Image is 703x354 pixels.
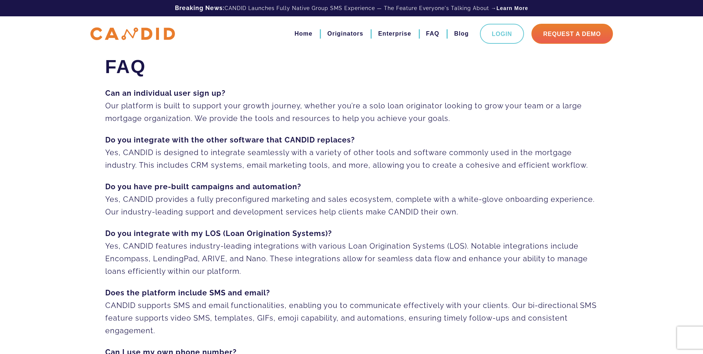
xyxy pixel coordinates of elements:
strong: Can an individual user sign up? [105,89,226,98]
p: Yes, CANDID features industry-leading integrations with various Loan Origination Systems (LOS). N... [105,227,598,278]
a: FAQ [426,27,440,40]
h1: FAQ [105,56,598,78]
p: Our platform is built to support your growth journey, whether you’re a solo loan originator looki... [105,87,598,125]
strong: Does the platform include SMS and email? [105,288,270,297]
a: Request A Demo [531,24,613,44]
p: Yes, CANDID is designed to integrate seamlessly with a variety of other tools and software common... [105,134,598,171]
b: Breaking News: [175,4,225,12]
strong: Do you have pre-built campaigns and automation? [105,182,301,191]
a: Originators [327,27,363,40]
strong: Do you integrate with the other software that CANDID replaces? [105,135,355,144]
a: Enterprise [378,27,411,40]
a: Learn More [497,4,528,12]
a: Home [295,27,312,40]
img: CANDID APP [90,27,175,40]
p: Yes, CANDID provides a fully preconfigured marketing and sales ecosystem, complete with a white-g... [105,180,598,218]
strong: Do you integrate with my LOS (Loan Origination Systems)? [105,229,332,238]
p: CANDID supports SMS and email functionalities, enabling you to communicate effectively with your ... [105,286,598,337]
a: Blog [454,27,469,40]
a: Login [480,24,524,44]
